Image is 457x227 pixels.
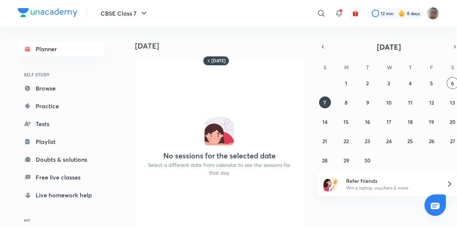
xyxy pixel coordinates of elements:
abbr: September 9, 2025 [366,99,369,106]
abbr: September 20, 2025 [450,118,456,125]
button: September 16, 2025 [362,116,374,128]
abbr: September 5, 2025 [430,80,433,87]
abbr: September 17, 2025 [386,118,391,125]
abbr: September 24, 2025 [386,138,391,145]
button: CBSE Class 7 [96,6,153,21]
abbr: September 22, 2025 [343,138,349,145]
abbr: September 18, 2025 [407,118,412,125]
abbr: September 19, 2025 [429,118,434,125]
abbr: September 28, 2025 [322,157,328,164]
a: Free live classes [18,170,104,185]
abbr: September 7, 2025 [323,99,326,106]
button: September 28, 2025 [319,154,331,166]
abbr: September 29, 2025 [343,157,349,164]
abbr: Tuesday [366,64,369,71]
abbr: Thursday [408,64,411,71]
button: September 2, 2025 [362,77,374,89]
button: September 1, 2025 [340,77,352,89]
h6: SELF STUDY [18,68,104,81]
h4: [DATE] [135,42,309,50]
abbr: September 8, 2025 [345,99,348,106]
button: September 10, 2025 [383,96,395,108]
abbr: September 13, 2025 [450,99,455,106]
img: streak [398,10,405,17]
h4: No sessions for the selected date [163,151,276,160]
button: September 18, 2025 [404,116,416,128]
a: Tests [18,116,104,131]
abbr: September 25, 2025 [407,138,413,145]
a: Company Logo [18,8,78,19]
abbr: September 10, 2025 [386,99,391,106]
button: September 7, 2025 [319,96,331,108]
button: [DATE] [328,42,450,52]
button: September 12, 2025 [425,96,437,108]
button: September 11, 2025 [404,96,416,108]
abbr: September 1, 2025 [345,80,347,87]
button: September 19, 2025 [425,116,437,128]
abbr: September 6, 2025 [451,80,454,87]
abbr: September 2, 2025 [366,80,369,87]
a: Practice [18,99,104,113]
button: September 5, 2025 [425,77,437,89]
abbr: September 16, 2025 [365,118,370,125]
a: Browse [18,81,104,96]
img: No events [204,116,234,145]
h6: [DATE] [211,58,226,64]
abbr: September 14, 2025 [322,118,328,125]
img: Company Logo [18,8,78,17]
abbr: September 4, 2025 [408,80,411,87]
abbr: September 3, 2025 [387,80,390,87]
button: avatar [349,7,361,19]
a: Doubts & solutions [18,152,104,167]
a: Playlist [18,134,104,149]
abbr: Sunday [323,64,326,71]
abbr: September 30, 2025 [364,157,371,164]
abbr: September 27, 2025 [450,138,455,145]
abbr: September 23, 2025 [365,138,370,145]
img: avatar [352,10,359,17]
button: September 26, 2025 [425,135,437,147]
button: September 8, 2025 [340,96,352,108]
a: Live homework help [18,188,104,203]
abbr: September 26, 2025 [428,138,434,145]
h6: Refer friends [346,177,437,185]
button: September 25, 2025 [404,135,416,147]
button: September 23, 2025 [362,135,374,147]
abbr: September 21, 2025 [322,138,327,145]
button: September 22, 2025 [340,135,352,147]
abbr: September 12, 2025 [429,99,434,106]
button: September 24, 2025 [383,135,395,147]
button: September 3, 2025 [383,77,395,89]
button: September 29, 2025 [340,154,352,166]
button: September 15, 2025 [340,116,352,128]
button: September 30, 2025 [362,154,374,166]
abbr: Saturday [451,64,454,71]
abbr: September 11, 2025 [408,99,412,106]
h6: ME [18,214,104,227]
img: referral [323,177,338,191]
p: Select a different date from calendar to see the sessions for that day [144,161,295,177]
a: Planner [18,42,104,56]
img: Vinayak Mishra [427,7,439,20]
button: September 4, 2025 [404,77,416,89]
abbr: September 15, 2025 [343,118,349,125]
abbr: Monday [344,64,349,71]
button: September 21, 2025 [319,135,331,147]
button: September 9, 2025 [362,96,374,108]
abbr: Friday [430,64,433,71]
span: [DATE] [377,42,401,52]
button: September 14, 2025 [319,116,331,128]
abbr: Wednesday [387,64,392,71]
p: Win a laptop, vouchers & more [346,185,437,191]
button: September 17, 2025 [383,116,395,128]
